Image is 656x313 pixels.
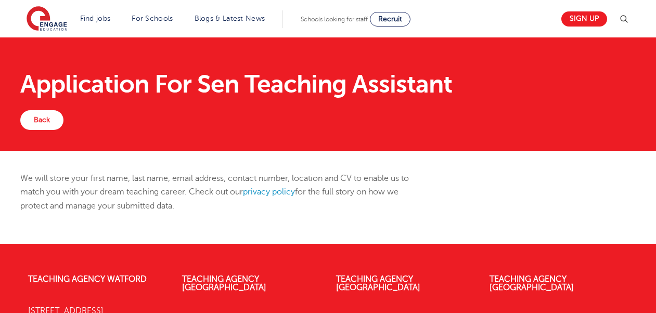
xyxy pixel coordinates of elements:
img: Engage Education [27,6,67,32]
a: For Schools [132,15,173,22]
a: Sign up [561,11,607,27]
p: We will store your first name, last name, email address, contact number, location and CV to enabl... [20,172,426,213]
a: Find jobs [80,15,111,22]
a: privacy policy [243,187,295,197]
a: Recruit [370,12,410,27]
a: Teaching Agency Watford [28,275,147,284]
a: Back [20,110,63,130]
span: Schools looking for staff [301,16,368,23]
span: Recruit [378,15,402,23]
a: Blogs & Latest News [195,15,265,22]
a: Teaching Agency [GEOGRAPHIC_DATA] [336,275,420,292]
a: Teaching Agency [GEOGRAPHIC_DATA] [490,275,574,292]
a: Teaching Agency [GEOGRAPHIC_DATA] [182,275,266,292]
h1: Application For Sen Teaching Assistant [20,72,636,97]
